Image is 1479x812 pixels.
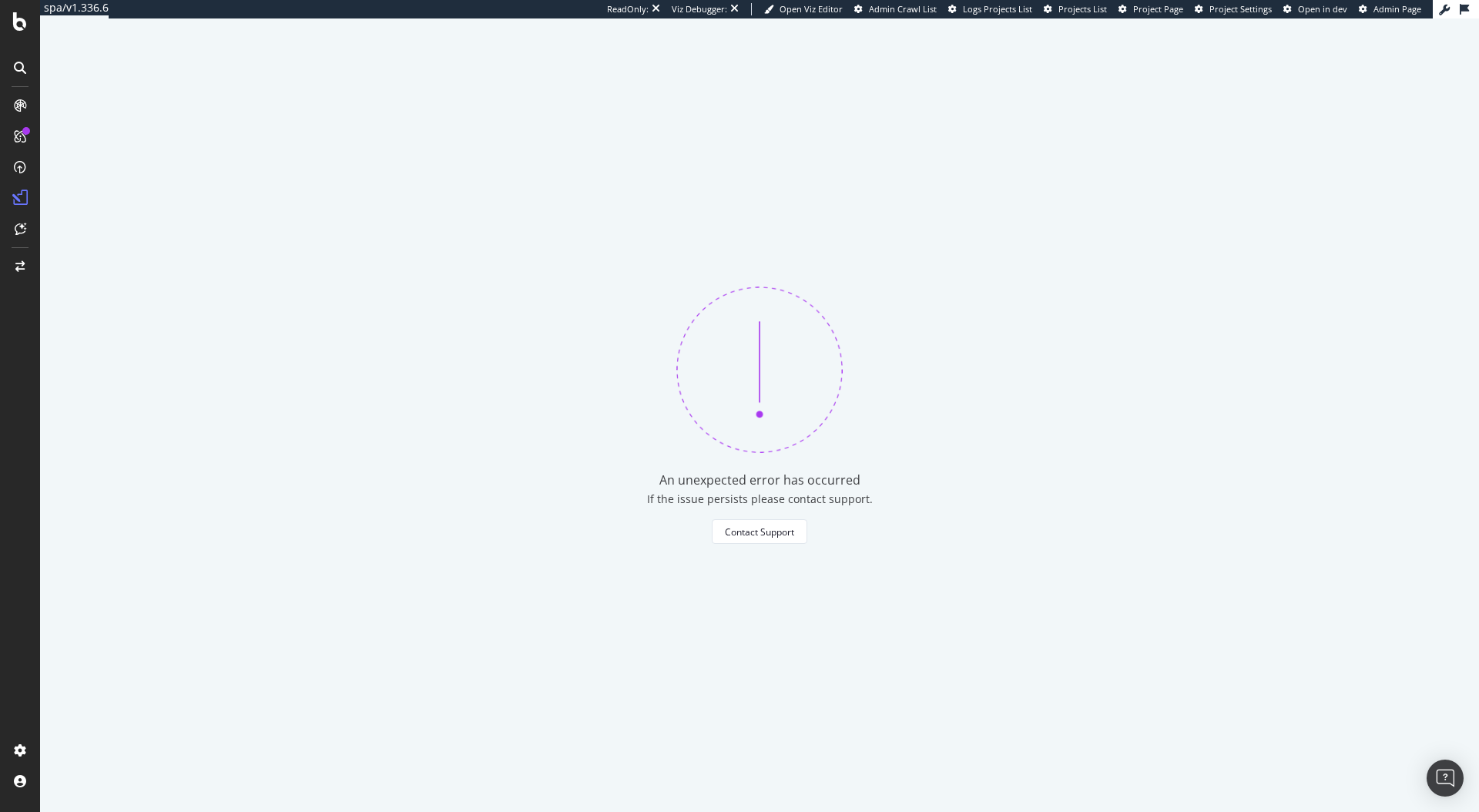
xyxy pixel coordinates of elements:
[672,3,727,15] div: Viz Debugger:
[1209,3,1272,15] span: Project Settings
[1195,3,1272,15] a: Project Settings
[764,3,843,15] a: Open Viz Editor
[948,3,1032,15] a: Logs Projects List
[659,471,860,489] div: An unexpected error has occurred
[1359,3,1421,15] a: Admin Page
[869,3,937,15] span: Admin Crawl List
[963,3,1032,15] span: Logs Projects List
[1133,3,1183,15] span: Project Page
[1427,760,1464,797] div: Open Intercom Messenger
[1283,3,1347,15] a: Open in dev
[676,287,843,453] img: 370bne1z.png
[1058,3,1107,15] span: Projects List
[712,519,807,544] button: Contact Support
[647,492,873,507] div: If the issue persists please contact support.
[1373,3,1421,15] span: Admin Page
[1298,3,1347,15] span: Open in dev
[854,3,937,15] a: Admin Crawl List
[1118,3,1183,15] a: Project Page
[725,525,794,539] div: Contact Support
[1044,3,1107,15] a: Projects List
[607,3,649,15] div: ReadOnly:
[780,3,843,15] span: Open Viz Editor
